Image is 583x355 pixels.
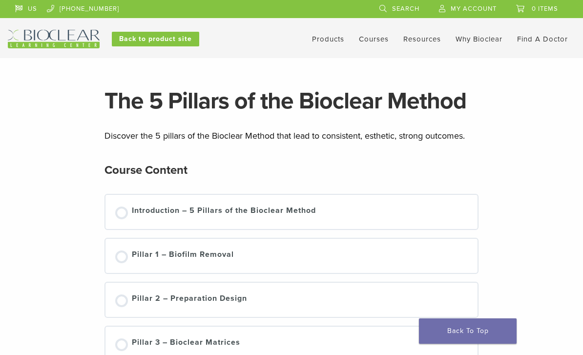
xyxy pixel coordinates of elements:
[115,205,468,219] a: Introduction – 5 Pillars of the Bioclear Method
[8,30,100,48] img: Bioclear
[403,35,441,43] a: Resources
[104,89,479,113] h1: The 5 Pillars of the Bioclear Method
[115,249,468,263] a: Pillar 1 – Biofilm Removal
[132,205,316,219] div: Introduction – 5 Pillars of the Bioclear Method
[132,292,247,307] div: Pillar 2 – Preparation Design
[392,5,419,13] span: Search
[112,32,199,46] a: Back to product site
[104,159,187,182] h2: Course Content
[359,35,389,43] a: Courses
[104,128,479,143] p: Discover the 5 pillars of the Bioclear Method that lead to consistent, esthetic, strong outcomes.
[451,5,497,13] span: My Account
[532,5,558,13] span: 0 items
[312,35,344,43] a: Products
[517,35,568,43] a: Find A Doctor
[132,336,240,351] div: Pillar 3 – Bioclear Matrices
[132,249,234,263] div: Pillar 1 – Biofilm Removal
[115,336,468,351] a: Pillar 3 – Bioclear Matrices
[419,318,517,344] a: Back To Top
[456,35,502,43] a: Why Bioclear
[115,292,468,307] a: Pillar 2 – Preparation Design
